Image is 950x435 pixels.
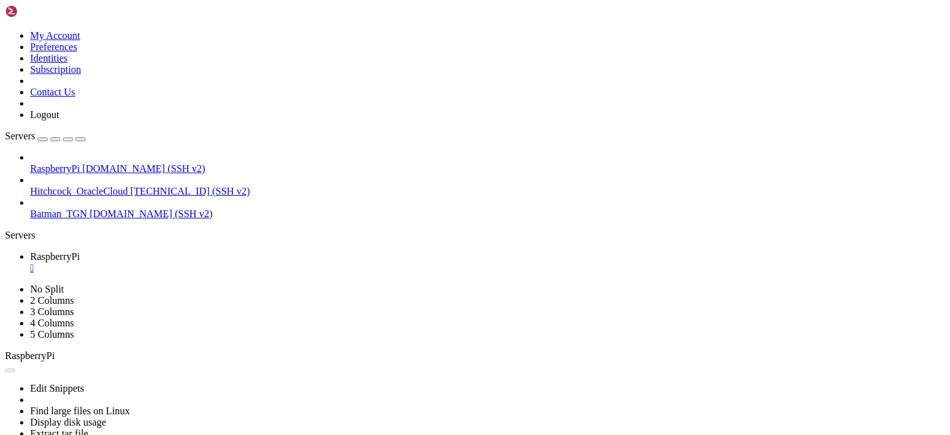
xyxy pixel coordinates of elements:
[5,131,85,141] a: Servers
[30,175,945,197] li: Hitchcock_OracleCloud [TECHNICAL_ID] (SSH v2)
[90,208,213,219] span: [DOMAIN_NAME] (SSH v2)
[30,186,128,196] span: Hitchcock_OracleCloud
[30,186,945,197] a: Hitchcock_OracleCloud [TECHNICAL_ID] (SSH v2)
[30,417,106,427] a: Display disk usage
[30,64,81,75] a: Subscription
[30,53,68,63] a: Identities
[30,383,84,394] a: Edit Snippets
[5,16,10,26] div: (0, 1)
[5,350,55,361] span: RaspberryPi
[30,318,74,328] a: 4 Columns
[30,163,80,174] span: RaspberryPi
[30,284,64,294] a: No Split
[30,152,945,175] li: RaspberryPi [DOMAIN_NAME] (SSH v2)
[5,5,77,18] img: Shellngn
[30,87,75,97] a: Contact Us
[30,251,80,262] span: RaspberryPi
[30,251,945,274] a: RaspberryPi
[30,208,945,220] a: Batman_TGN [DOMAIN_NAME] (SSH v2)
[30,405,130,416] a: Find large files on Linux
[30,197,945,220] li: Batman_TGN [DOMAIN_NAME] (SSH v2)
[30,30,80,41] a: My Account
[30,295,74,306] a: 2 Columns
[82,163,205,174] span: [DOMAIN_NAME] (SSH v2)
[5,131,35,141] span: Servers
[5,5,787,16] x-row: Connecting [DOMAIN_NAME]...
[30,163,945,175] a: RaspberryPi [DOMAIN_NAME] (SSH v2)
[30,41,77,52] a: Preferences
[30,208,87,219] span: Batman_TGN
[30,329,74,340] a: 5 Columns
[30,306,74,317] a: 3 Columns
[30,262,945,274] a: 
[5,230,945,241] div: Servers
[30,109,59,120] a: Logout
[131,186,250,196] span: [TECHNICAL_ID] (SSH v2)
